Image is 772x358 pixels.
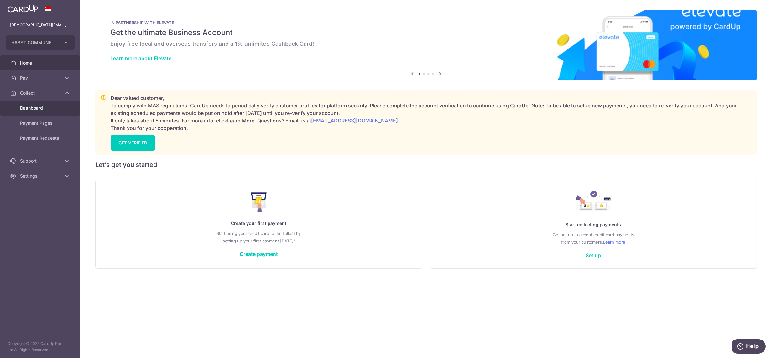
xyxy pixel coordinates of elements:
[443,221,744,228] p: Start collecting payments
[20,173,61,179] span: Settings
[732,339,766,355] iframe: Opens a widget where you can find more information
[240,251,278,257] a: Create payment
[20,75,61,81] span: Pay
[20,135,61,141] span: Payment Requests
[251,192,267,212] img: Make Payment
[111,94,752,132] p: Dear valued customer, To comply with MAS regulations, CardUp needs to periodically verify custome...
[20,60,61,66] span: Home
[227,117,254,124] a: Learn More
[576,191,611,213] img: Collect Payment
[111,135,155,151] a: GET VERIFIED
[586,252,601,258] a: Set up
[20,158,61,164] span: Support
[443,231,744,246] p: Get set up to accept credit card payments from your customers.
[110,55,171,61] a: Learn more about Elevate
[603,238,626,246] a: Learn more
[8,5,38,13] img: CardUp
[108,220,409,227] p: Create your first payment
[108,230,409,245] p: Start using your credit card to the fullest by setting up your first payment [DATE]!
[6,35,75,50] button: HABYT COMMUNE SINGAPORE 2 PTE. LTD.
[11,39,58,46] span: HABYT COMMUNE SINGAPORE 2 PTE. LTD.
[20,120,61,126] span: Payment Pages
[20,105,61,111] span: Dashboard
[311,117,398,124] a: [EMAIL_ADDRESS][DOMAIN_NAME]
[110,20,742,25] p: IN PARTNERSHIP WITH ELEVATE
[110,40,742,48] h6: Enjoy free local and overseas transfers and a 1% unlimited Cashback Card!
[10,22,70,28] p: [DEMOGRAPHIC_DATA][EMAIL_ADDRESS][DOMAIN_NAME]
[95,160,757,170] h5: Let’s get you started
[95,10,757,80] img: Renovation banner
[110,28,742,38] h5: Get the ultimate Business Account
[20,90,61,96] span: Collect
